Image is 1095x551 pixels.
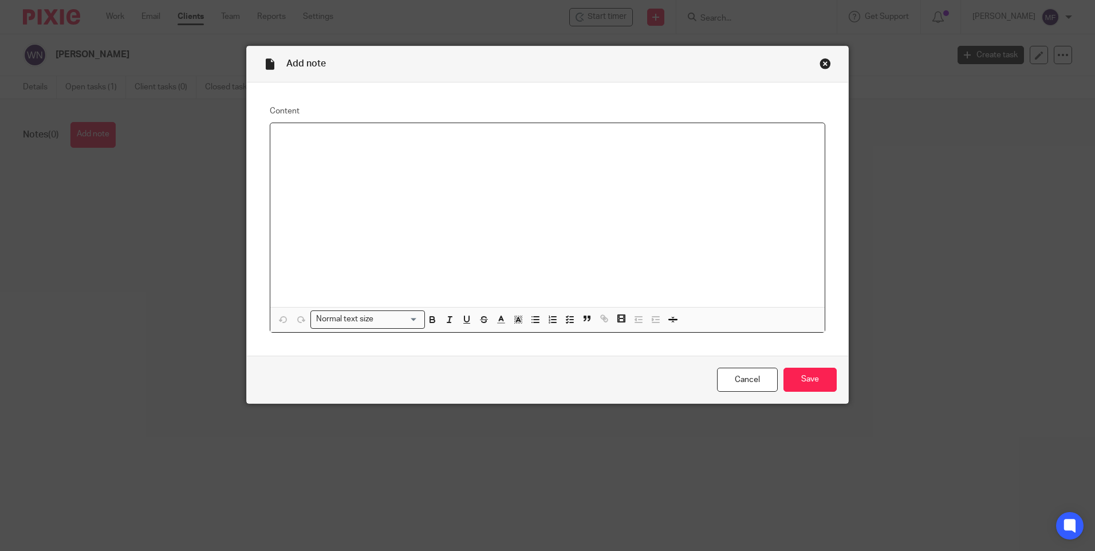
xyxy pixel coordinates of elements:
[820,58,831,69] div: Close this dialog window
[783,368,837,392] input: Save
[270,105,825,117] label: Content
[310,310,425,328] div: Search for option
[286,59,326,68] span: Add note
[377,313,418,325] input: Search for option
[717,368,778,392] a: Cancel
[313,313,376,325] span: Normal text size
